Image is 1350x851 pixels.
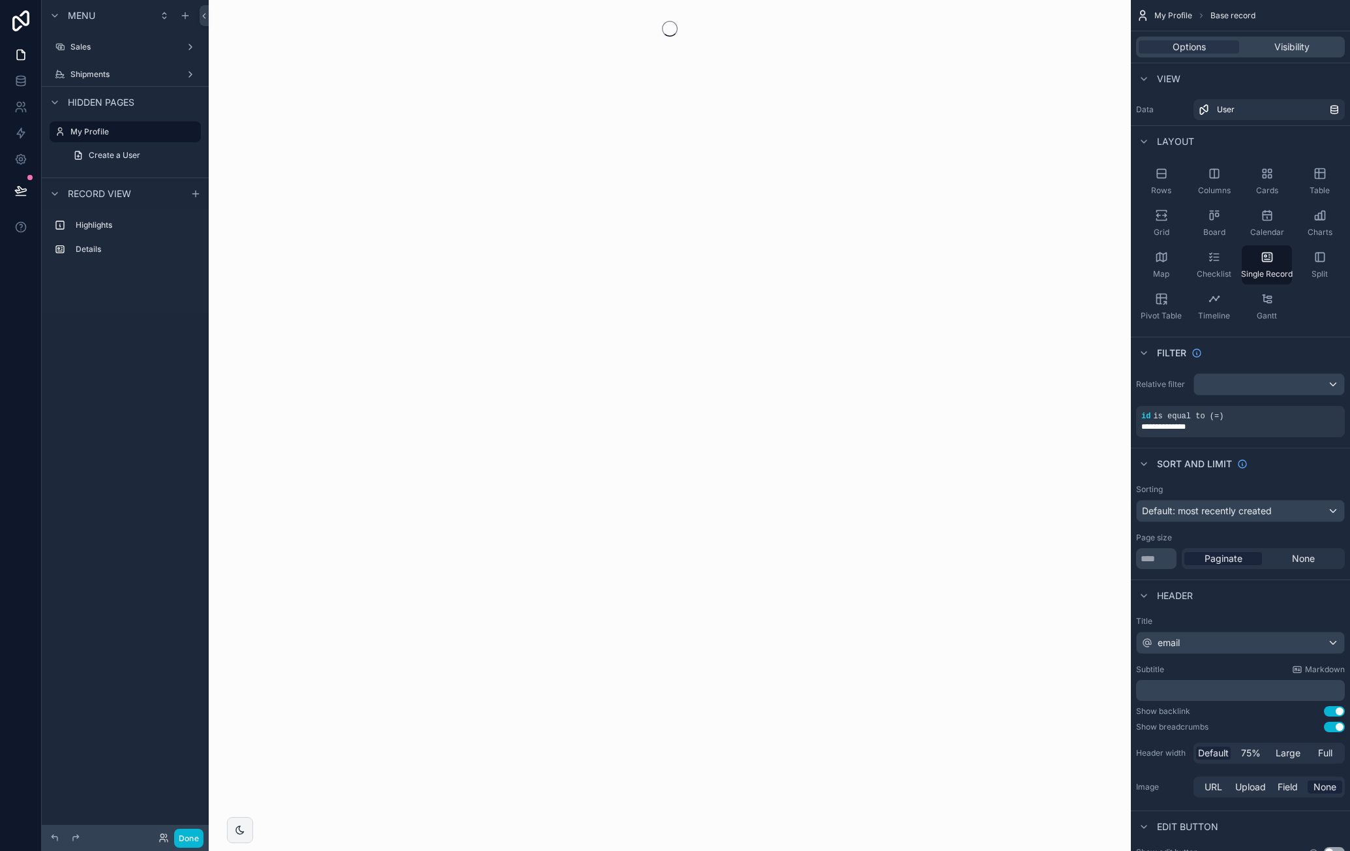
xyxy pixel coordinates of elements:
[50,64,201,85] a: Shipments
[76,220,196,230] label: Highlights
[1292,664,1345,675] a: Markdown
[1136,204,1186,243] button: Grid
[1173,40,1206,54] span: Options
[70,127,193,137] label: My Profile
[1142,505,1272,516] span: Default: most recently created
[1198,747,1229,760] span: Default
[1136,500,1345,522] button: Default: most recently created
[1136,162,1186,201] button: Rows
[1189,162,1239,201] button: Columns
[1274,40,1310,54] span: Visibility
[89,150,140,161] span: Create a User
[1210,10,1255,21] span: Base record
[1250,227,1284,238] span: Calendar
[1197,269,1231,279] span: Checklist
[1242,287,1292,326] button: Gantt
[1136,680,1345,701] div: scrollable content
[1151,185,1171,196] span: Rows
[1136,616,1345,627] label: Title
[1157,820,1218,833] span: Edit button
[1198,185,1231,196] span: Columns
[1136,664,1164,675] label: Subtitle
[1136,722,1208,732] div: Show breadcrumbs
[1276,747,1300,760] span: Large
[1153,412,1223,421] span: is equal to (=)
[1241,747,1261,760] span: 75%
[1157,457,1232,471] span: Sort And Limit
[1205,552,1242,565] span: Paginate
[50,121,201,142] a: My Profile
[1141,311,1182,321] span: Pivot Table
[1189,245,1239,285] button: Checklist
[70,69,180,80] label: Shipments
[1305,664,1345,675] span: Markdown
[1136,706,1190,717] div: Show backlink
[1193,99,1345,120] a: User
[1308,227,1332,238] span: Charts
[76,244,196,255] label: Details
[1295,204,1345,243] button: Charts
[1136,287,1186,326] button: Pivot Table
[1318,747,1332,760] span: Full
[1154,10,1192,21] span: My Profile
[65,145,201,166] a: Create a User
[1198,311,1230,321] span: Timeline
[1136,484,1163,495] label: Sorting
[68,9,95,22] span: Menu
[1295,162,1345,201] button: Table
[1141,412,1150,421] span: id
[1257,311,1277,321] span: Gantt
[1154,227,1169,238] span: Grid
[1205,781,1222,794] span: URL
[70,42,180,52] label: Sales
[1189,287,1239,326] button: Timeline
[1157,72,1180,85] span: View
[68,187,131,200] span: Record view
[50,37,201,57] a: Sales
[1157,347,1186,360] span: Filter
[1153,269,1169,279] span: Map
[1242,162,1292,201] button: Cards
[1242,245,1292,285] button: Single Record
[1136,379,1188,390] label: Relative filter
[1203,227,1225,238] span: Board
[68,96,134,109] span: Hidden pages
[1217,104,1235,115] span: User
[1157,589,1193,602] span: Header
[1241,269,1293,279] span: Single Record
[1136,632,1345,654] button: email
[1136,533,1172,543] label: Page size
[1189,204,1239,243] button: Board
[1235,781,1266,794] span: Upload
[1295,245,1345,285] button: Split
[1242,204,1292,243] button: Calendar
[1310,185,1330,196] span: Table
[1136,245,1186,285] button: Map
[1312,269,1328,279] span: Split
[1157,135,1194,148] span: Layout
[1292,552,1315,565] span: None
[1136,748,1188,758] label: Header width
[1278,781,1298,794] span: Field
[1136,782,1188,792] label: Image
[1313,781,1336,794] span: None
[174,829,203,848] button: Done
[1256,185,1278,196] span: Cards
[1136,104,1188,115] label: Data
[42,209,209,273] div: scrollable content
[1158,636,1180,649] span: email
